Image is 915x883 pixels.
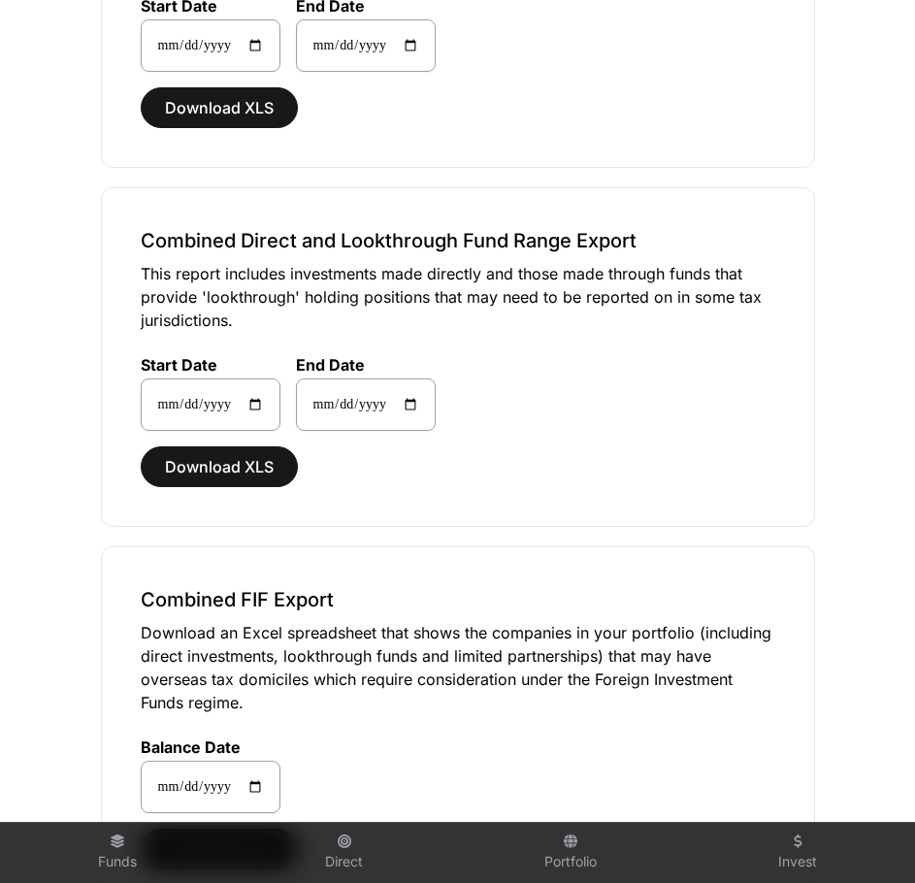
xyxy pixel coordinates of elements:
[141,621,775,714] p: Download an Excel spreadsheet that shows the companies in your portfolio (including direct invest...
[141,737,280,757] label: Balance Date
[165,96,274,119] span: Download XLS
[692,827,903,879] a: Invest
[818,790,915,883] iframe: Chat Widget
[239,827,450,879] a: Direct
[165,455,274,478] span: Download XLS
[141,87,298,128] button: Download XLS
[466,827,677,879] a: Portfolio
[141,446,298,487] button: Download XLS
[296,355,436,375] label: End Date
[141,262,775,332] p: This report includes investments made directly and those made through funds that provide 'lookthr...
[12,827,223,879] a: Funds
[141,227,775,254] h3: Combined Direct and Lookthrough Fund Range Export
[141,355,280,375] label: Start Date
[141,586,775,613] h3: Combined FIF Export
